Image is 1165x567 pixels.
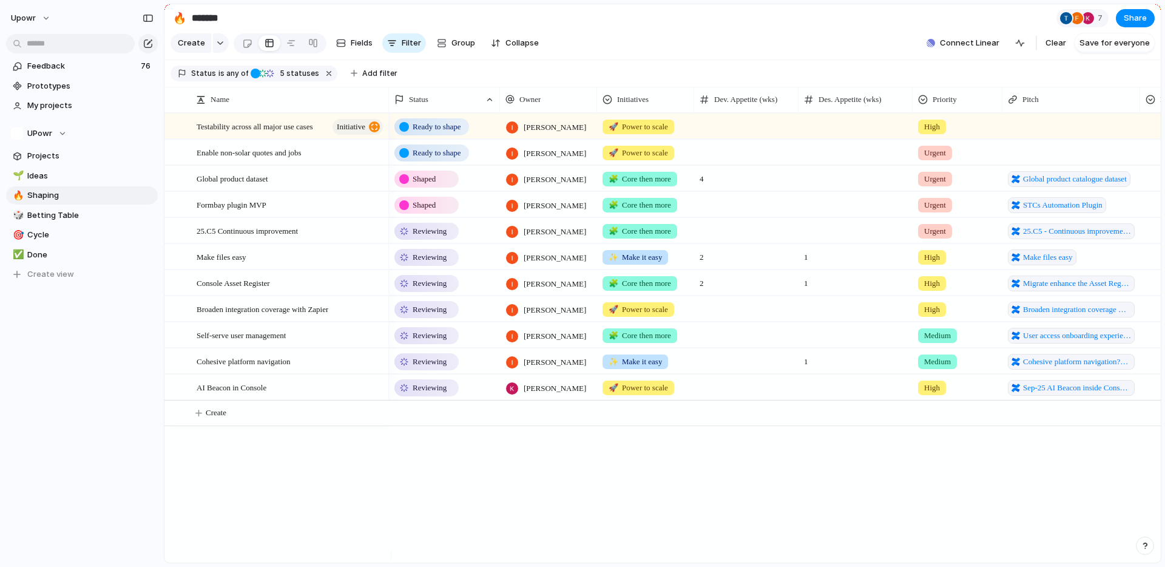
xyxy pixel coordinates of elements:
[524,174,586,186] span: [PERSON_NAME]
[27,189,154,202] span: Shaping
[609,305,618,314] span: 🚀
[351,37,373,49] span: Fields
[276,68,319,79] span: statuses
[695,166,798,185] span: 4
[331,33,377,53] button: Fields
[5,8,57,28] button: upowr
[609,382,668,394] span: Power to scale
[609,331,618,340] span: 🧩
[924,199,946,211] span: Urgent
[609,147,668,159] span: Power to scale
[524,200,586,212] span: [PERSON_NAME]
[609,356,662,368] span: Make it easy
[409,93,428,106] span: Status
[27,60,137,72] span: Feedback
[799,245,912,263] span: 1
[6,246,158,264] div: ✅Done
[197,171,268,185] span: Global product dataset
[27,127,52,140] span: UPowr
[1023,330,1131,342] span: User access onboarding experience
[141,60,153,72] span: 76
[924,251,940,263] span: High
[413,121,461,133] span: Ready to shape
[178,37,205,49] span: Create
[27,268,74,280] span: Create view
[609,279,618,288] span: 🧩
[451,37,475,49] span: Group
[1008,354,1135,370] a: Cohesive platform navigation?atl_f=PAGETREE
[1008,223,1135,239] a: 25.C5 - Continuous improvement pitch items
[524,278,586,290] span: [PERSON_NAME]
[799,349,912,368] span: 1
[933,93,957,106] span: Priority
[206,407,226,419] span: Create
[413,330,447,342] span: Reviewing
[413,199,436,211] span: Shaped
[609,148,618,157] span: 🚀
[6,124,158,143] button: UPowr
[609,251,662,263] span: Make it easy
[218,68,225,79] span: is
[249,67,322,80] button: 5 statuses
[524,382,586,395] span: [PERSON_NAME]
[27,229,154,241] span: Cycle
[362,68,397,79] span: Add filter
[924,356,951,368] span: Medium
[11,249,23,261] button: ✅
[1075,33,1155,53] button: Save for everyone
[413,225,447,237] span: Reviewing
[924,330,951,342] span: Medium
[1023,304,1131,316] span: Broaden integration coverage with Zapier
[197,223,298,237] span: 25.C5 Continuous improvement
[6,57,158,75] a: Feedback76
[486,33,544,53] button: Collapse
[524,226,586,238] span: [PERSON_NAME]
[413,304,447,316] span: Reviewing
[413,173,436,185] span: Shaped
[1023,199,1103,211] span: STCs Automation Plugin
[505,37,539,49] span: Collapse
[609,174,618,183] span: 🧩
[524,304,586,316] span: [PERSON_NAME]
[1023,251,1073,263] span: Make files easy
[1041,33,1071,53] button: Clear
[524,356,586,368] span: [PERSON_NAME]
[1023,382,1131,394] span: Sep-25 AI Beacon inside Console to improve Customer Self-Service Feedback pitch
[924,304,940,316] span: High
[609,383,618,392] span: 🚀
[276,69,286,78] span: 5
[6,226,158,244] a: 🎯Cycle
[197,354,291,368] span: Cohesive platform navigation
[609,253,618,262] span: ✨
[924,382,940,394] span: High
[1023,173,1127,185] span: Global product catalogue dataset
[924,147,946,159] span: Urgent
[337,118,365,135] span: initiative
[11,170,23,182] button: 🌱
[197,197,266,211] span: Formbay plugin MVP
[211,93,229,106] span: Name
[1008,197,1106,213] a: STCs Automation Plugin
[609,121,668,133] span: Power to scale
[714,93,777,106] span: Dev. Appetite (wks)
[11,189,23,202] button: 🔥
[1124,12,1147,24] span: Share
[197,250,246,263] span: Make files easy
[609,226,618,236] span: 🧩
[333,119,383,135] button: initiative
[27,249,154,261] span: Done
[695,271,798,290] span: 2
[819,93,882,106] span: Des. Appetite (wks)
[170,8,189,28] button: 🔥
[609,122,618,131] span: 🚀
[1116,9,1155,27] button: Share
[609,277,671,290] span: Core then more
[924,173,946,185] span: Urgent
[197,380,266,394] span: AI Beacon in Console
[343,65,405,82] button: Add filter
[1079,37,1150,49] span: Save for everyone
[11,209,23,222] button: 🎲
[609,330,671,342] span: Core then more
[1023,356,1131,368] span: Cohesive platform navigation?atl_f=PAGETREE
